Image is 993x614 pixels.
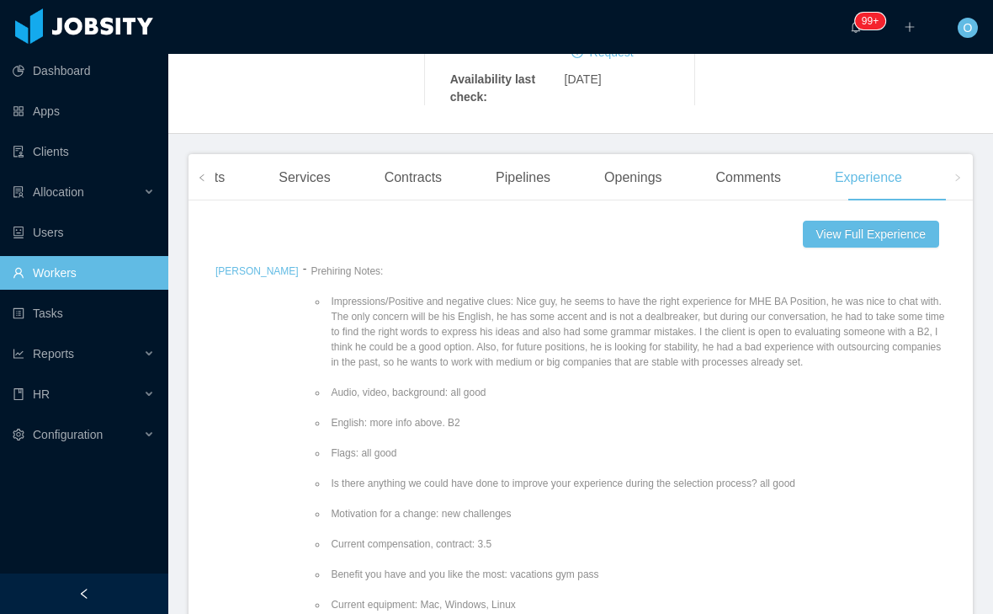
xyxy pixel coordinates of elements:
i: icon: book [13,388,24,400]
i: icon: plus [904,21,916,33]
li: Current equipment: Mac, Windows, Linux [327,597,946,612]
li: Impressions/Positive and negative clues: Nice guy, he seems to have the right experience for MHE ... [327,294,946,370]
a: View Full Experience [803,221,946,248]
a: [PERSON_NAME] [215,265,299,277]
li: English: more info above. B2 [327,415,946,430]
i: icon: line-chart [13,348,24,360]
i: icon: left [198,174,206,182]
span: [DATE] [565,72,602,86]
sup: 1652 [855,13,885,29]
li: Is there anything we could have done to improve your experience during the selection process? all... [327,476,946,491]
li: Flags: all good [327,446,946,461]
span: O [964,18,973,38]
li: Motivation for a change: new challenges [327,506,946,521]
span: Configuration [33,428,103,441]
a: icon: robotUsers [13,216,155,249]
i: icon: right [953,174,962,182]
span: HR [33,387,50,401]
div: Services [265,154,343,201]
div: Openings [591,154,676,201]
a: icon: userWorkers [13,256,155,290]
a: icon: pie-chartDashboard [13,54,155,88]
i: icon: setting [13,429,24,440]
li: Audio, video, background: all good [327,385,946,400]
a: icon: profileTasks [13,296,155,330]
span: Allocation [33,185,84,199]
button: View Full Experience [803,221,939,248]
div: Contracts [371,154,455,201]
li: Current compensation, contract: 3.5 [327,537,946,552]
li: Benefit you have and you like the most: vacations gym pass [327,567,946,582]
div: Pipelines [482,154,564,201]
span: Reports [33,347,74,360]
i: icon: solution [13,186,24,198]
div: Experience [821,154,916,201]
i: icon: bell [850,21,862,33]
a: icon: auditClients [13,135,155,168]
b: Availability last check: [450,72,535,104]
div: Comments [703,154,794,201]
a: icon: appstoreApps [13,94,155,128]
